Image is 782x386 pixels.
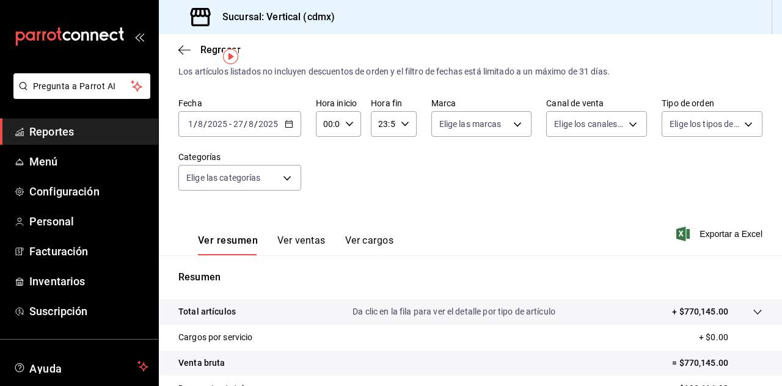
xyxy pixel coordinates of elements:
[178,65,762,78] div: Los artículos listados no incluyen descuentos de orden y el filtro de fechas está limitado a un m...
[29,273,148,289] span: Inventarios
[699,331,762,344] p: + $0.00
[178,331,253,344] p: Cargos por servicio
[213,10,335,24] h3: Sucursal: Vertical (cdmx)
[29,183,148,200] span: Configuración
[178,357,225,370] p: Venta bruta
[29,359,133,374] span: Ayuda
[207,119,228,129] input: ----
[178,153,301,161] label: Categorías
[198,235,258,255] button: Ver resumen
[134,32,144,42] button: open_drawer_menu
[662,99,762,107] label: Tipo de orden
[248,119,254,129] input: --
[554,118,624,130] span: Elige los canales de venta
[29,213,148,230] span: Personal
[29,303,148,319] span: Suscripción
[316,99,361,107] label: Hora inicio
[9,89,150,101] a: Pregunta a Parrot AI
[223,49,238,64] img: Tooltip marker
[194,119,197,129] span: /
[29,153,148,170] span: Menú
[345,235,394,255] button: Ver cargos
[203,119,207,129] span: /
[178,99,301,107] label: Fecha
[29,243,148,260] span: Facturación
[33,80,131,93] span: Pregunta a Parrot AI
[371,99,416,107] label: Hora fin
[178,305,236,318] p: Total artículos
[353,305,555,318] p: Da clic en la fila para ver el detalle por tipo de artículo
[29,123,148,140] span: Reportes
[254,119,258,129] span: /
[672,357,762,370] p: = $770,145.00
[13,73,150,99] button: Pregunta a Parrot AI
[679,227,762,241] button: Exportar a Excel
[439,118,502,130] span: Elige las marcas
[672,305,728,318] p: + $770,145.00
[188,119,194,129] input: --
[200,44,241,56] span: Regresar
[198,235,393,255] div: navigation tabs
[186,172,261,184] span: Elige las categorías
[178,44,241,56] button: Regresar
[431,99,532,107] label: Marca
[258,119,279,129] input: ----
[546,99,647,107] label: Canal de venta
[244,119,247,129] span: /
[277,235,326,255] button: Ver ventas
[670,118,740,130] span: Elige los tipos de orden
[197,119,203,129] input: --
[178,270,762,285] p: Resumen
[233,119,244,129] input: --
[229,119,232,129] span: -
